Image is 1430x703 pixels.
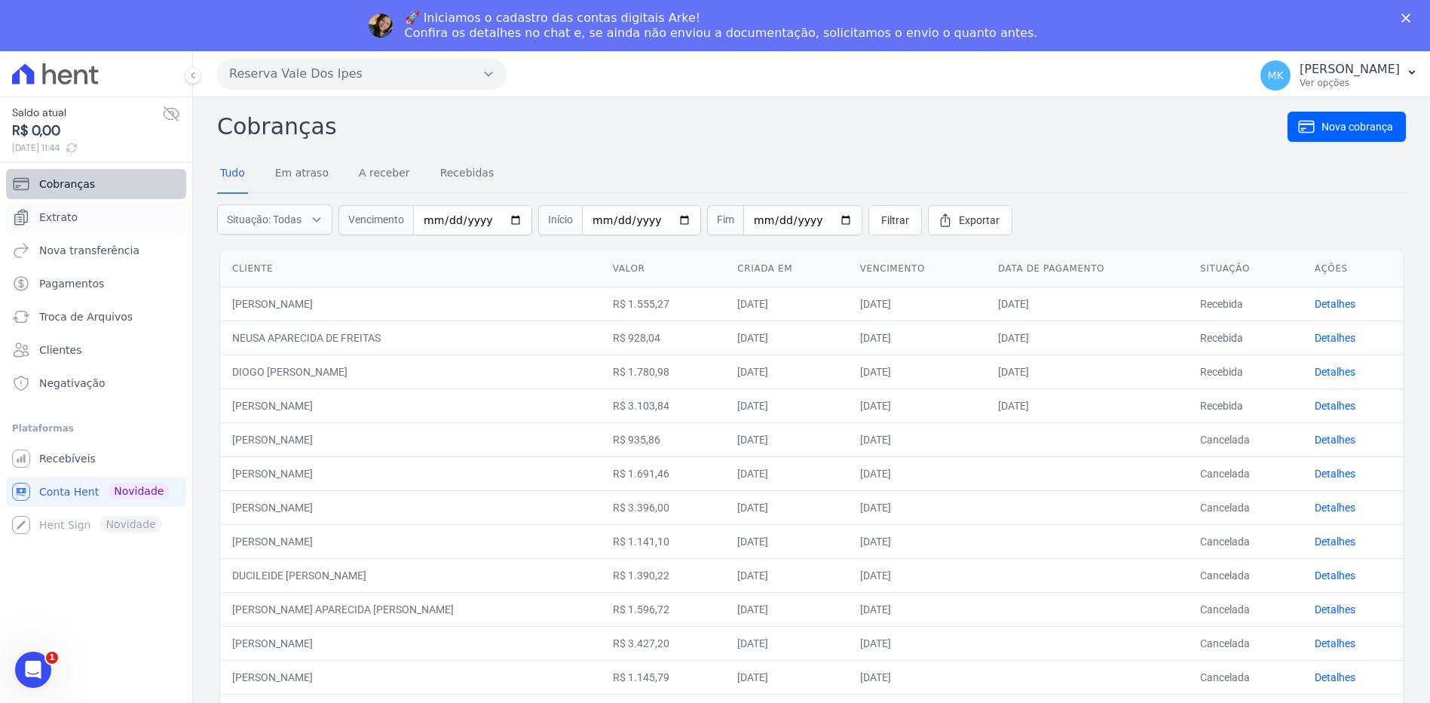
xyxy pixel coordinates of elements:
[1267,70,1283,81] span: MK
[725,558,847,592] td: [DATE]
[868,205,922,235] a: Filtrar
[217,59,507,89] button: Reserva Vale Dos Ipes
[1188,355,1303,388] td: Recebida
[725,626,847,660] td: [DATE]
[1188,456,1303,490] td: Cancelada
[39,376,106,391] span: Negativação
[12,141,162,155] span: [DATE] 11:44
[220,524,601,558] td: [PERSON_NAME]
[881,213,909,228] span: Filtrar
[220,456,601,490] td: [PERSON_NAME]
[1188,321,1303,355] td: Recebida
[12,419,180,437] div: Plataformas
[39,243,139,258] span: Nova transferência
[848,355,986,388] td: [DATE]
[601,422,726,456] td: R$ 935,86
[1188,592,1303,626] td: Cancelada
[6,202,186,232] a: Extrato
[848,524,986,558] td: [DATE]
[601,592,726,626] td: R$ 1.596,72
[1315,468,1355,480] a: Detalhes
[220,660,601,694] td: [PERSON_NAME]
[1300,77,1400,89] p: Ver opções
[848,287,986,321] td: [DATE]
[707,205,743,235] span: Fim
[959,213,1000,228] span: Exportar
[601,626,726,660] td: R$ 3.427,20
[6,302,186,332] a: Troca de Arquivos
[725,250,847,287] th: Criada em
[986,321,1188,355] td: [DATE]
[725,456,847,490] td: [DATE]
[217,155,248,194] a: Tudo
[1315,502,1355,514] a: Detalhes
[220,558,601,592] td: DUCILEIDE [PERSON_NAME]
[601,250,726,287] th: Valor
[1315,637,1355,649] a: Detalhes
[601,388,726,422] td: R$ 3.103,84
[1188,490,1303,524] td: Cancelada
[601,558,726,592] td: R$ 1.390,22
[1300,62,1400,77] p: [PERSON_NAME]
[1188,660,1303,694] td: Cancelada
[6,368,186,398] a: Negativação
[538,205,582,235] span: Início
[6,444,186,474] a: Recebíveis
[108,483,170,499] span: Novidade
[986,250,1188,287] th: Data de pagamento
[986,355,1188,388] td: [DATE]
[1315,536,1355,548] a: Detalhes
[725,355,847,388] td: [DATE]
[848,490,986,524] td: [DATE]
[437,155,498,194] a: Recebidas
[986,287,1188,321] td: [DATE]
[356,155,413,194] a: A receber
[1188,558,1303,592] td: Cancelada
[848,592,986,626] td: [DATE]
[39,451,96,466] span: Recebíveis
[217,204,332,235] button: Situação: Todas
[848,250,986,287] th: Vencimento
[46,652,58,664] span: 1
[1315,671,1355,683] a: Detalhes
[1315,332,1355,344] a: Detalhes
[1315,434,1355,446] a: Detalhes
[39,276,104,291] span: Pagamentos
[601,321,726,355] td: R$ 928,04
[1188,287,1303,321] td: Recebida
[39,309,133,324] span: Troca de Arquivos
[220,592,601,626] td: [PERSON_NAME] APARECIDA [PERSON_NAME]
[1315,298,1355,310] a: Detalhes
[6,235,186,266] a: Nova transferência
[6,269,186,299] a: Pagamentos
[220,250,601,287] th: Cliente
[848,456,986,490] td: [DATE]
[848,422,986,456] td: [DATE]
[6,335,186,365] a: Clientes
[12,121,162,141] span: R$ 0,00
[369,14,393,38] img: Profile image for Adriane
[601,660,726,694] td: R$ 1.145,79
[405,11,1038,41] div: 🚀 Iniciamos o cadastro das contas digitais Arke! Confira os detalhes no chat e, se ainda não envi...
[725,422,847,456] td: [DATE]
[928,205,1012,235] a: Exportar
[1303,250,1403,287] th: Ações
[220,287,601,321] td: [PERSON_NAME]
[725,660,847,694] td: [DATE]
[601,456,726,490] td: R$ 1.691,46
[1315,400,1355,412] a: Detalhes
[39,484,99,499] span: Conta Hent
[272,155,332,194] a: Em atraso
[1188,388,1303,422] td: Recebida
[1188,422,1303,456] td: Cancelada
[601,490,726,524] td: R$ 3.396,00
[725,388,847,422] td: [DATE]
[601,524,726,558] td: R$ 1.141,10
[12,105,162,121] span: Saldo atual
[1401,14,1416,23] div: Fechar
[12,169,180,540] nav: Sidebar
[1315,569,1355,582] a: Detalhes
[220,321,601,355] td: NEUSA APARECIDA DE FREITAS
[220,388,601,422] td: [PERSON_NAME]
[725,490,847,524] td: [DATE]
